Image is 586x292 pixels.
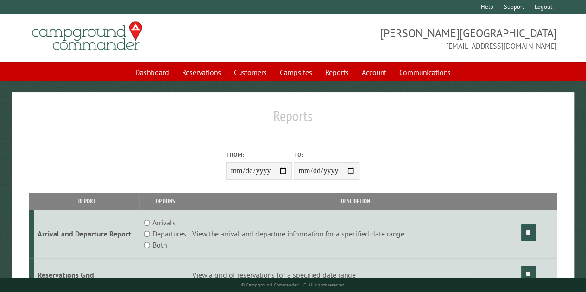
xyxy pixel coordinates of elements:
[152,228,186,239] label: Departures
[152,239,167,250] label: Both
[130,63,175,81] a: Dashboard
[176,63,227,81] a: Reservations
[34,258,139,292] td: Reservations Grid
[29,18,145,54] img: Campground Commander
[29,107,557,132] h1: Reports
[293,25,557,51] span: [PERSON_NAME][GEOGRAPHIC_DATA] [EMAIL_ADDRESS][DOMAIN_NAME]
[394,63,456,81] a: Communications
[274,63,318,81] a: Campsites
[34,193,139,209] th: Report
[294,150,359,159] label: To:
[191,193,520,209] th: Description
[34,210,139,258] td: Arrival and Departure Report
[240,282,345,288] small: © Campground Commander LLC. All rights reserved.
[320,63,354,81] a: Reports
[139,193,191,209] th: Options
[228,63,272,81] a: Customers
[152,217,176,228] label: Arrivals
[191,258,520,292] td: View a grid of reservations for a specified date range
[356,63,392,81] a: Account
[191,210,520,258] td: View the arrival and departure information for a specified date range
[226,150,292,159] label: From:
